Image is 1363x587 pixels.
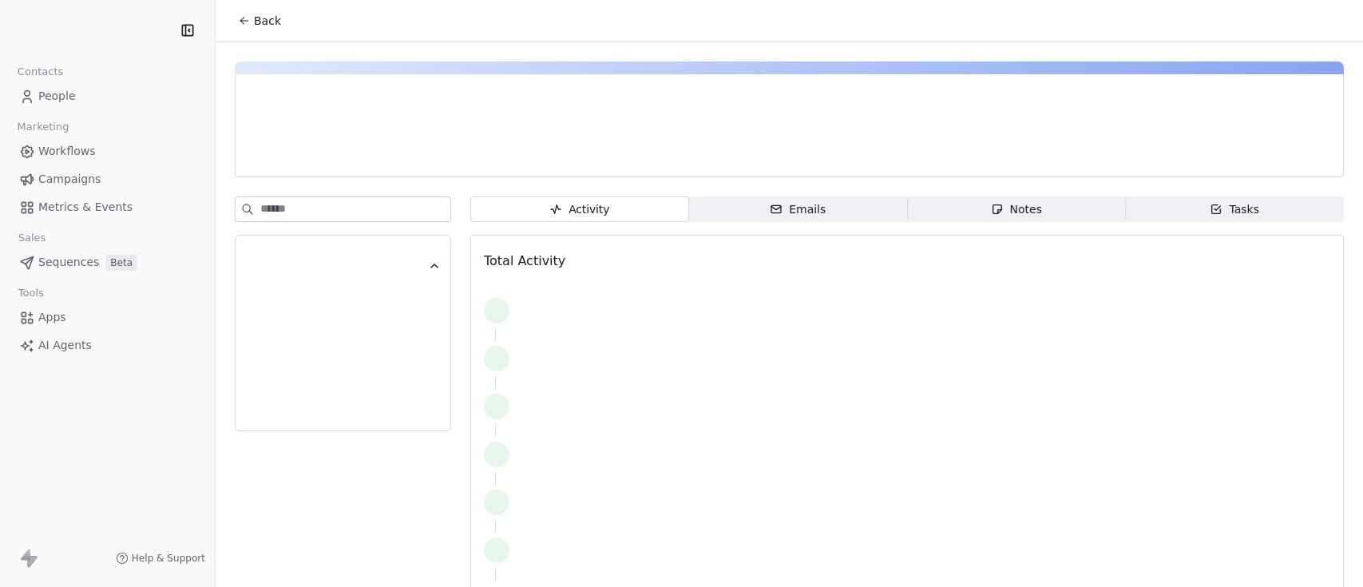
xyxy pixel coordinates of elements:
[991,201,1042,218] div: Notes
[13,304,202,331] a: Apps
[10,60,70,84] span: Contacts
[10,115,76,139] span: Marketing
[11,226,53,250] span: Sales
[228,6,291,35] button: Back
[254,13,281,29] span: Back
[13,166,202,192] a: Campaigns
[116,552,205,565] a: Help & Support
[1210,201,1259,218] div: Tasks
[38,309,66,326] span: Apps
[11,281,50,305] span: Tools
[38,337,92,354] span: AI Agents
[13,249,202,276] a: SequencesBeta
[38,199,133,216] span: Metrics & Events
[38,88,76,105] span: People
[38,143,96,160] span: Workflows
[132,552,205,565] span: Help & Support
[38,254,99,271] span: Sequences
[13,138,202,165] a: Workflows
[105,255,137,271] span: Beta
[484,253,565,268] span: Total Activity
[770,201,826,218] div: Emails
[13,83,202,109] a: People
[13,194,202,220] a: Metrics & Events
[13,332,202,359] a: AI Agents
[38,171,101,188] span: Campaigns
